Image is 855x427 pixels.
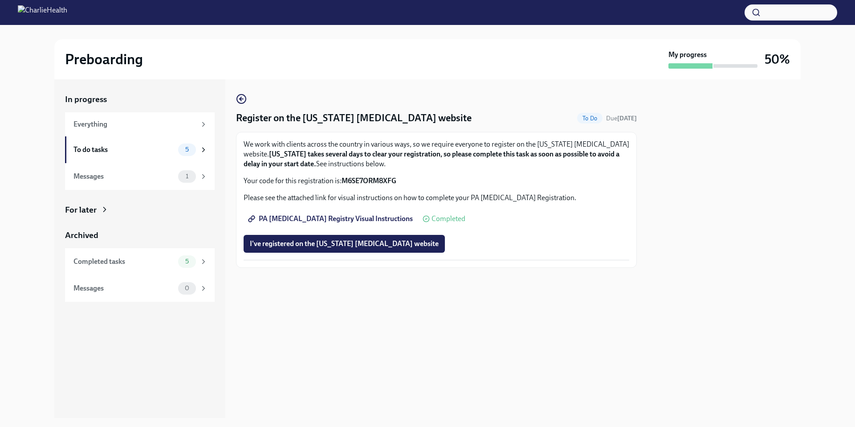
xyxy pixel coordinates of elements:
a: Archived [65,230,215,241]
a: Messages1 [65,163,215,190]
strong: My progress [668,50,707,60]
a: For later [65,204,215,216]
h3: 50% [765,51,790,67]
h4: Register on the [US_STATE] [MEDICAL_DATA] website [236,111,472,125]
span: 5 [180,258,194,265]
p: Your code for this registration is: [244,176,629,186]
span: 1 [180,173,194,180]
button: I've registered on the [US_STATE] [MEDICAL_DATA] website [244,235,445,253]
span: Due [606,115,637,122]
span: 0 [179,285,195,292]
h2: Preboarding [65,50,143,68]
strong: [DATE] [617,115,637,122]
div: To do tasks [73,145,175,155]
a: PA [MEDICAL_DATA] Registry Visual Instructions [244,210,419,228]
p: Please see the attached link for visual instructions on how to complete your PA [MEDICAL_DATA] Re... [244,193,629,203]
p: We work with clients across the country in various ways, so we require everyone to register on th... [244,140,629,169]
div: Messages [73,283,175,293]
span: I've registered on the [US_STATE] [MEDICAL_DATA] website [250,239,439,248]
a: To do tasks5 [65,136,215,163]
div: Everything [73,119,196,129]
a: Everything [65,112,215,136]
a: Completed tasks5 [65,248,215,275]
strong: M6SE7ORM8XFG [342,177,396,185]
span: Completed [432,215,465,222]
div: Completed tasks [73,257,175,267]
span: October 4th, 2025 08:00 [606,114,637,123]
a: Messages0 [65,275,215,302]
div: For later [65,204,97,216]
span: PA [MEDICAL_DATA] Registry Visual Instructions [250,214,413,223]
img: CharlieHealth [18,5,67,20]
span: 5 [180,146,194,153]
span: To Do [577,115,603,122]
a: In progress [65,94,215,105]
strong: [US_STATE] takes several days to clear your registration, so please complete this task as soon as... [244,150,619,168]
div: Messages [73,172,175,181]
